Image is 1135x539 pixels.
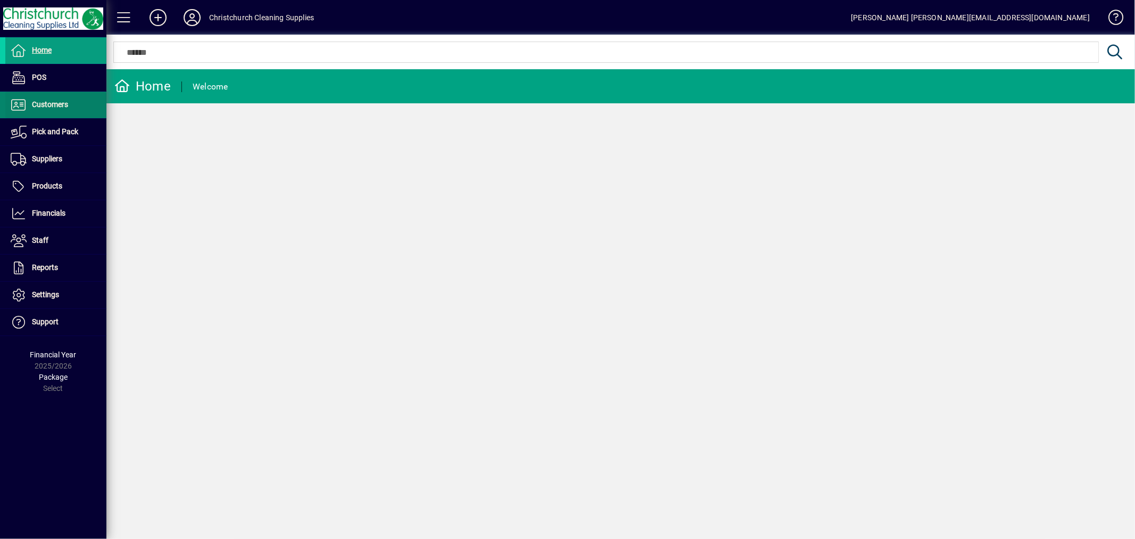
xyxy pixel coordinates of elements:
a: Suppliers [5,146,106,173]
span: Products [32,182,62,190]
span: Financial Year [30,350,77,359]
span: Financials [32,209,65,217]
div: Home [114,78,171,95]
button: Profile [175,8,209,27]
a: Products [5,173,106,200]
span: Support [32,317,59,326]
span: Home [32,46,52,54]
button: Add [141,8,175,27]
span: Staff [32,236,48,244]
a: Knowledge Base [1100,2,1122,37]
span: Suppliers [32,154,62,163]
a: Customers [5,92,106,118]
span: Reports [32,263,58,272]
a: POS [5,64,106,91]
a: Pick and Pack [5,119,106,145]
a: Reports [5,255,106,281]
div: [PERSON_NAME] [PERSON_NAME][EMAIL_ADDRESS][DOMAIN_NAME] [851,9,1090,26]
a: Staff [5,227,106,254]
span: Package [39,373,68,381]
div: Welcome [193,78,228,95]
a: Financials [5,200,106,227]
span: Pick and Pack [32,127,78,136]
a: Support [5,309,106,336]
span: POS [32,73,46,81]
span: Customers [32,100,68,109]
div: Christchurch Cleaning Supplies [209,9,314,26]
a: Settings [5,282,106,308]
span: Settings [32,290,59,299]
